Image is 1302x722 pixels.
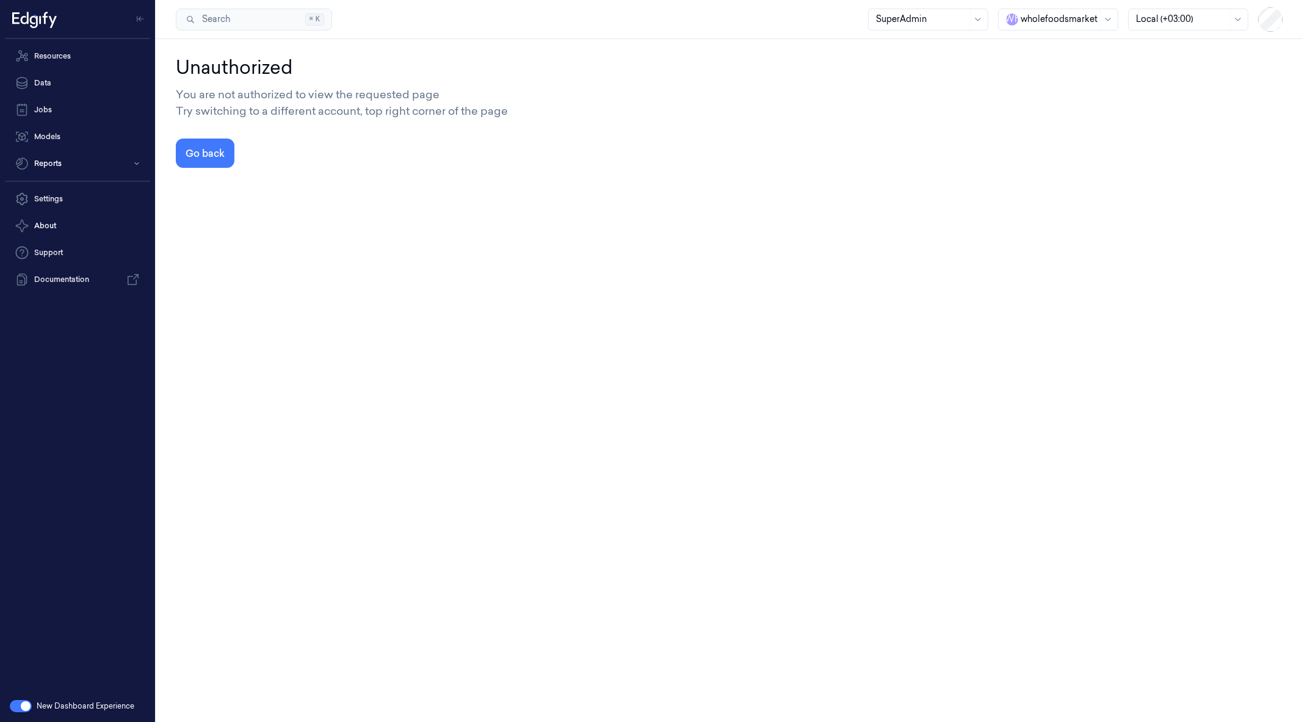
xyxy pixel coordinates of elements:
span: Search [197,13,230,26]
div: You are not authorized to view the requested page Try switching to a different account, top right... [176,86,1282,119]
button: About [5,214,150,238]
a: Jobs [5,98,150,122]
a: Documentation [5,267,150,292]
a: Resources [5,44,150,68]
button: Toggle Navigation [131,9,150,29]
button: Search⌘K [176,9,332,31]
div: Unauthorized [176,54,1282,81]
button: Reports [5,151,150,176]
span: W h [1006,13,1018,26]
a: Models [5,125,150,149]
button: Go back [176,139,234,168]
a: Settings [5,187,150,211]
a: Data [5,71,150,95]
a: Support [5,240,150,265]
